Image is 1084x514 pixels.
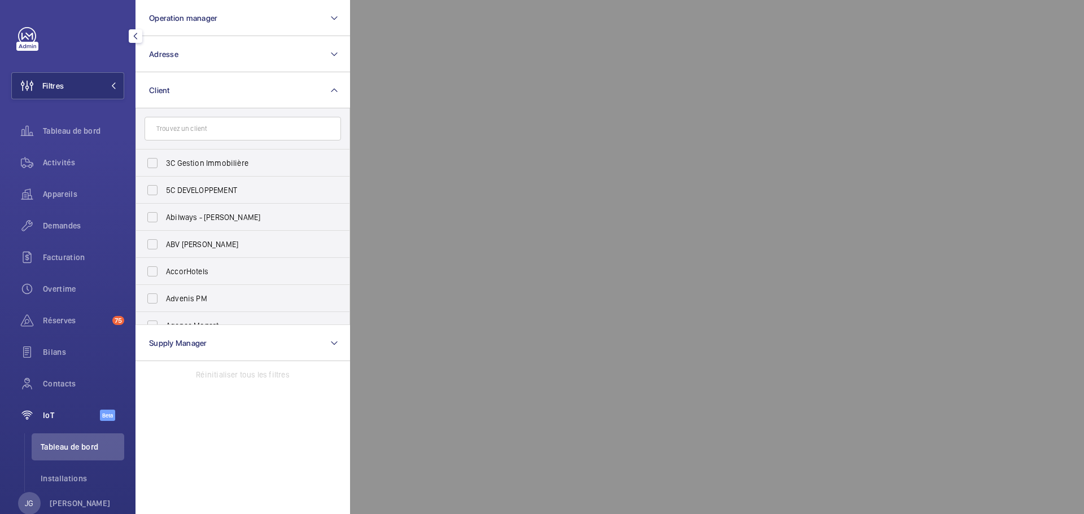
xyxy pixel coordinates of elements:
[100,410,115,421] span: Beta
[43,125,124,137] span: Tableau de bord
[43,252,124,263] span: Facturation
[112,316,124,325] span: 75
[43,346,124,358] span: Bilans
[43,188,124,200] span: Appareils
[43,315,108,326] span: Réserves
[41,473,124,484] span: Installations
[42,80,64,91] span: Filtres
[11,72,124,99] button: Filtres
[43,283,124,295] span: Overtime
[43,378,124,389] span: Contacts
[43,157,124,168] span: Activités
[41,441,124,453] span: Tableau de bord
[50,498,111,509] p: [PERSON_NAME]
[43,410,100,421] span: IoT
[25,498,33,509] p: JG
[43,220,124,231] span: Demandes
